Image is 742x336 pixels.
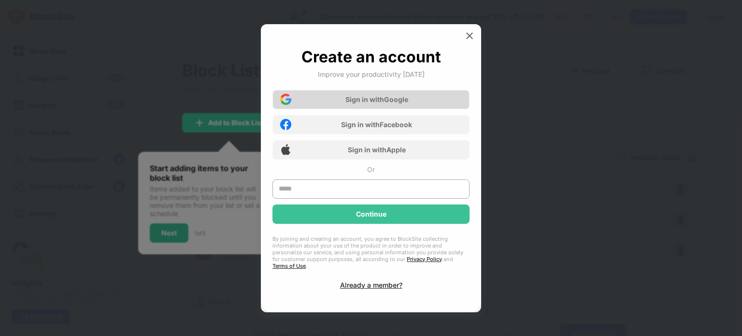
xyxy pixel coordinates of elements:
[272,235,470,269] div: By joining and creating an account, you agree to BlockSite collecting information about your use ...
[345,95,408,103] div: Sign in with Google
[407,256,442,263] a: Privacy Policy
[340,281,402,289] div: Already a member?
[272,263,306,269] a: Terms of Use
[301,47,441,66] div: Create an account
[356,210,386,218] div: Continue
[348,146,406,154] div: Sign in with Apple
[280,119,291,130] img: facebook-icon.png
[341,120,412,129] div: Sign in with Facebook
[280,94,291,105] img: google-icon.png
[367,165,375,174] div: Or
[280,144,291,155] img: apple-icon.png
[318,70,425,78] div: Improve your productivity [DATE]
